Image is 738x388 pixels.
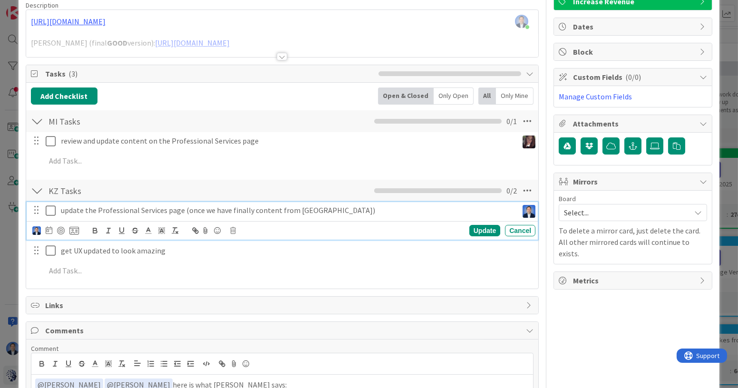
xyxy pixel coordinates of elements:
span: 0 / 2 [506,185,517,196]
div: Only Open [434,87,474,105]
span: Comments [45,325,521,336]
span: Block [573,46,695,58]
div: Update [469,225,500,236]
span: Links [45,300,521,311]
img: DP [32,226,41,235]
span: Description [26,1,58,10]
span: Metrics [573,275,695,286]
button: Add Checklist [31,87,97,105]
p: get UX updated to look amazing [61,245,532,256]
span: Tasks [45,68,374,79]
span: Support [20,1,43,13]
input: Add Checklist... [45,113,259,130]
input: Add Checklist... [45,182,259,199]
span: Attachments [573,118,695,129]
span: Custom Fields [573,71,695,83]
img: DP [523,205,535,218]
span: Comment [31,344,58,353]
span: 0 / 1 [506,116,517,127]
div: Open & Closed [378,87,434,105]
span: ( 3 ) [68,69,78,78]
div: All [478,87,496,105]
img: 0C7sLYpboC8qJ4Pigcws55mStztBx44M.png [515,15,528,28]
div: Only Mine [496,87,534,105]
a: [URL][DOMAIN_NAME] [31,17,106,26]
img: TD [523,136,535,148]
a: Manage Custom Fields [559,92,632,101]
span: Mirrors [573,176,695,187]
span: Select... [564,206,686,219]
p: review and update content on the Professional Services page [61,136,514,146]
p: To delete a mirror card, just delete the card. All other mirrored cards will continue to exists. [559,225,707,259]
span: Dates [573,21,695,32]
div: Cancel [505,225,535,236]
p: update the Professional Services page (once we have finally content from [GEOGRAPHIC_DATA]) [61,205,514,216]
span: ( 0/0 ) [625,72,641,82]
span: Board [559,195,576,202]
